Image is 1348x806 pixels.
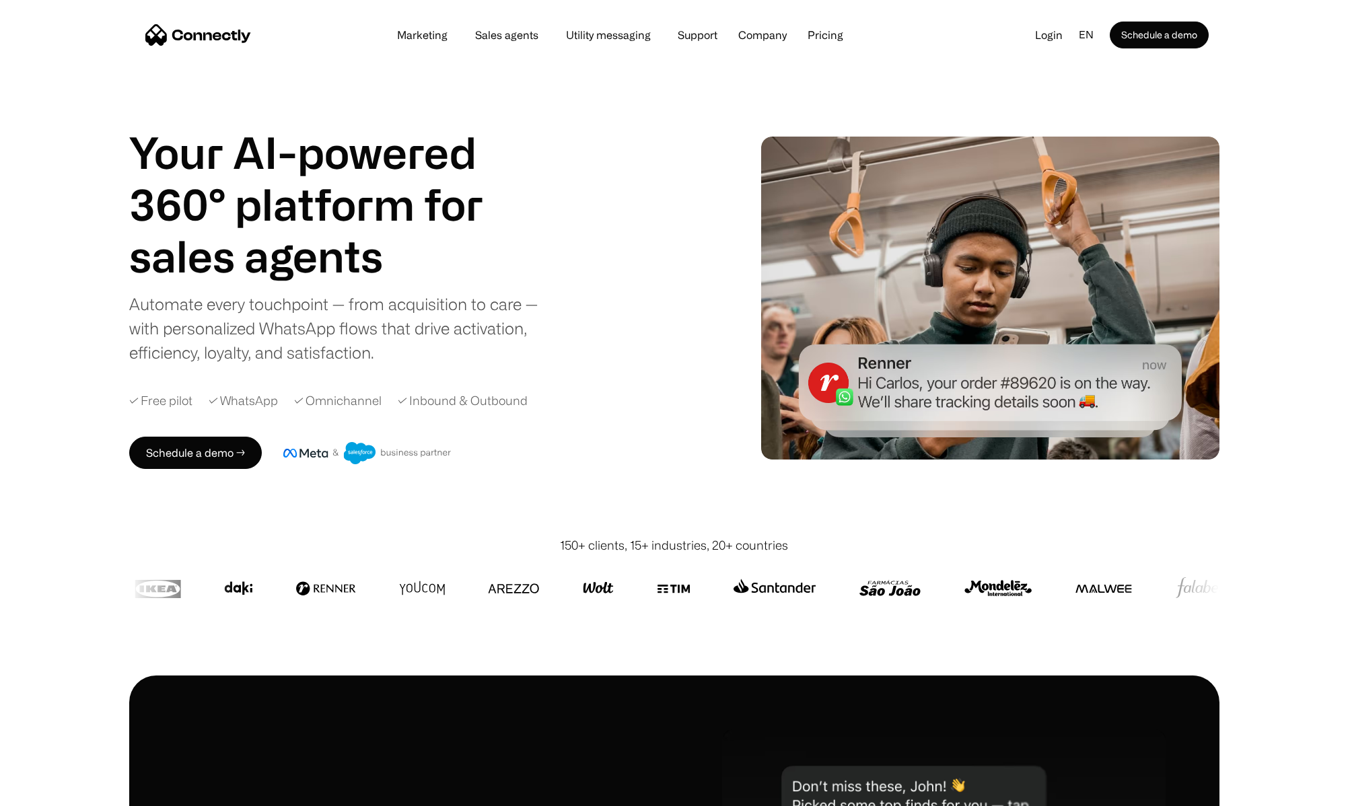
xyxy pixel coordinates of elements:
a: Schedule a demo [1110,22,1209,48]
div: ✓ Omnichannel [294,392,382,410]
a: home [145,25,251,45]
h1: Your AI-powered 360° platform for [129,126,533,230]
div: 150+ clients, 15+ industries, 20+ countries [560,536,788,554]
ul: Language list [27,782,81,801]
aside: Language selected: English [13,781,81,801]
div: Company [738,26,787,44]
div: Automate every touchpoint — from acquisition to care — with personalized WhatsApp flows that driv... [129,292,553,365]
a: Utility messaging [555,30,662,40]
div: ✓ Free pilot [129,392,192,410]
img: Meta and Salesforce business partner badge. [283,442,452,465]
a: Support [667,30,728,40]
a: Pricing [797,30,854,40]
a: Sales agents [464,30,549,40]
a: Login [1024,25,1073,45]
a: Marketing [386,30,458,40]
div: ✓ WhatsApp [209,392,278,410]
div: en [1079,25,1094,45]
div: en [1073,25,1110,45]
a: Schedule a demo → [129,437,262,469]
div: ✓ Inbound & Outbound [398,392,528,410]
div: carousel [129,230,533,282]
div: 1 of 4 [129,230,533,282]
h1: sales agents [129,230,533,282]
div: Company [734,26,791,44]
